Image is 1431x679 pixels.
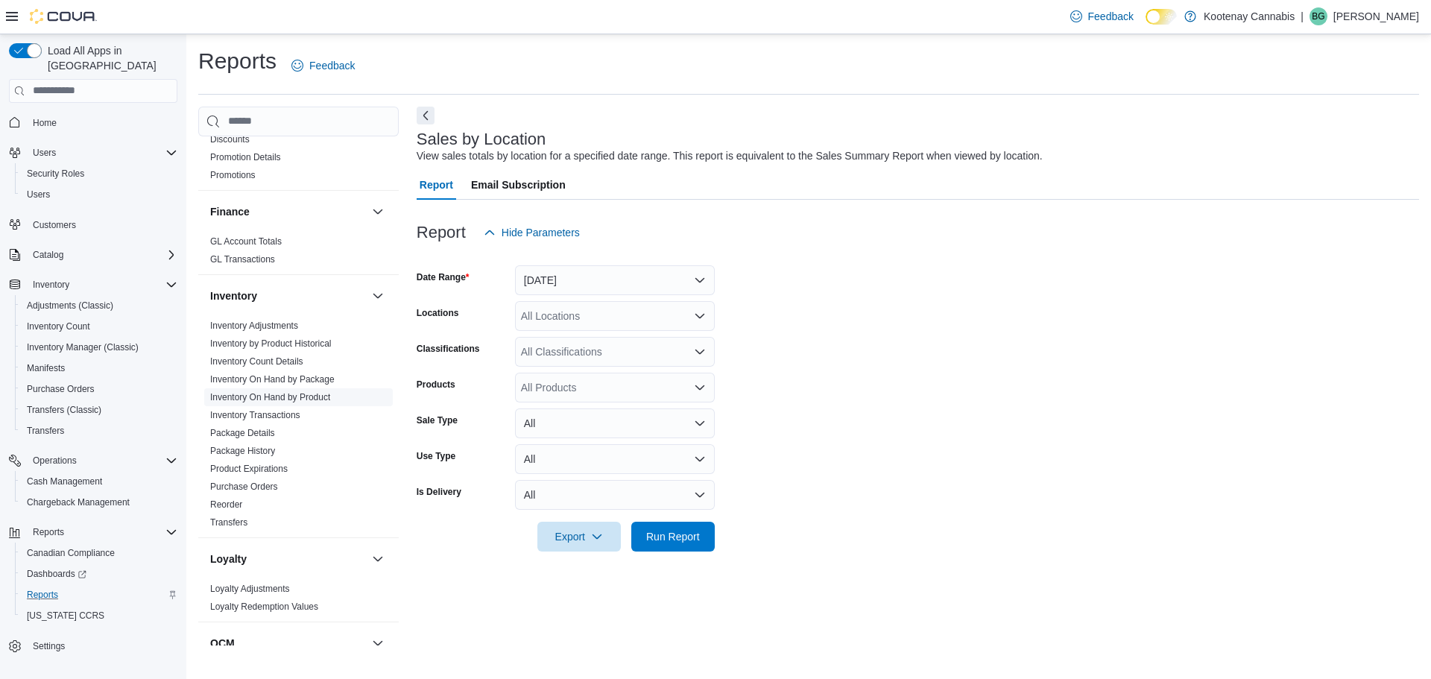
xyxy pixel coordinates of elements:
span: Inventory [33,279,69,291]
button: Inventory [27,276,75,294]
a: Chargeback Management [21,493,136,511]
span: Reports [33,526,64,538]
a: Transfers (Classic) [21,401,107,419]
span: Transfers [27,425,64,437]
span: Reorder [210,499,242,511]
button: Customers [3,214,183,236]
span: Cash Management [21,473,177,490]
span: Run Report [646,529,700,544]
span: Users [33,147,56,159]
a: Discounts [210,134,250,145]
a: Loyalty Adjustments [210,584,290,594]
button: Open list of options [694,382,706,394]
span: Operations [33,455,77,467]
span: Loyalty Adjustments [210,583,290,595]
button: Inventory Manager (Classic) [15,337,183,358]
button: Operations [27,452,83,470]
img: Cova [30,9,97,24]
span: Inventory Manager (Classic) [21,338,177,356]
span: Canadian Compliance [21,544,177,562]
input: Dark Mode [1146,9,1177,25]
a: Transfers [21,422,70,440]
span: Catalog [27,246,177,264]
span: Cash Management [27,476,102,487]
button: Settings [3,635,183,657]
a: Cash Management [21,473,108,490]
button: Operations [3,450,183,471]
span: Transfers [210,517,247,528]
a: Product Expirations [210,464,288,474]
button: Reports [15,584,183,605]
button: Open list of options [694,310,706,322]
span: [US_STATE] CCRS [27,610,104,622]
a: Inventory by Product Historical [210,338,332,349]
span: Discounts [210,133,250,145]
h3: Loyalty [210,552,247,566]
button: Security Roles [15,163,183,184]
button: All [515,408,715,438]
a: Purchase Orders [210,481,278,492]
span: Canadian Compliance [27,547,115,559]
p: Kootenay Cannabis [1204,7,1295,25]
span: Security Roles [21,165,177,183]
span: Inventory Adjustments [210,320,298,332]
span: Purchase Orders [21,380,177,398]
span: Promotions [210,169,256,181]
a: Inventory On Hand by Package [210,374,335,385]
button: Canadian Compliance [15,543,183,563]
button: Inventory [3,274,183,295]
span: Users [21,186,177,203]
span: Email Subscription [471,170,566,200]
button: [US_STATE] CCRS [15,605,183,626]
a: Dashboards [21,565,92,583]
button: Next [417,107,435,124]
span: BG [1312,7,1324,25]
span: Operations [27,452,177,470]
button: Transfers [15,420,183,441]
div: Discounts & Promotions [198,130,399,190]
label: Is Delivery [417,486,461,498]
span: Settings [27,637,177,655]
span: Adjustments (Classic) [27,300,113,312]
a: GL Transactions [210,254,275,265]
label: Use Type [417,450,455,462]
button: Users [27,144,62,162]
a: Settings [27,637,71,655]
span: Export [546,522,612,552]
span: Customers [33,219,76,231]
button: Reports [3,522,183,543]
a: Feedback [285,51,361,80]
h3: Sales by Location [417,130,546,148]
h3: Report [417,224,466,241]
span: Loyalty Redemption Values [210,601,318,613]
span: Inventory On Hand by Package [210,373,335,385]
p: | [1301,7,1304,25]
button: Users [3,142,183,163]
span: Dashboards [27,568,86,580]
a: Inventory Transactions [210,410,300,420]
button: Purchase Orders [15,379,183,399]
span: Report [420,170,453,200]
span: Home [33,117,57,129]
button: Chargeback Management [15,492,183,513]
a: GL Account Totals [210,236,282,247]
span: GL Account Totals [210,236,282,247]
button: Export [537,522,621,552]
h3: OCM [210,636,235,651]
span: Purchase Orders [27,383,95,395]
div: Inventory [198,317,399,537]
span: Inventory Count [27,320,90,332]
button: Hide Parameters [478,218,586,247]
span: Hide Parameters [502,225,580,240]
button: Adjustments (Classic) [15,295,183,316]
div: Loyalty [198,580,399,622]
a: Reports [21,586,64,604]
a: Inventory Adjustments [210,320,298,331]
span: Inventory Transactions [210,409,300,421]
button: Inventory [369,287,387,305]
span: GL Transactions [210,253,275,265]
span: Home [27,113,177,132]
span: Users [27,144,177,162]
